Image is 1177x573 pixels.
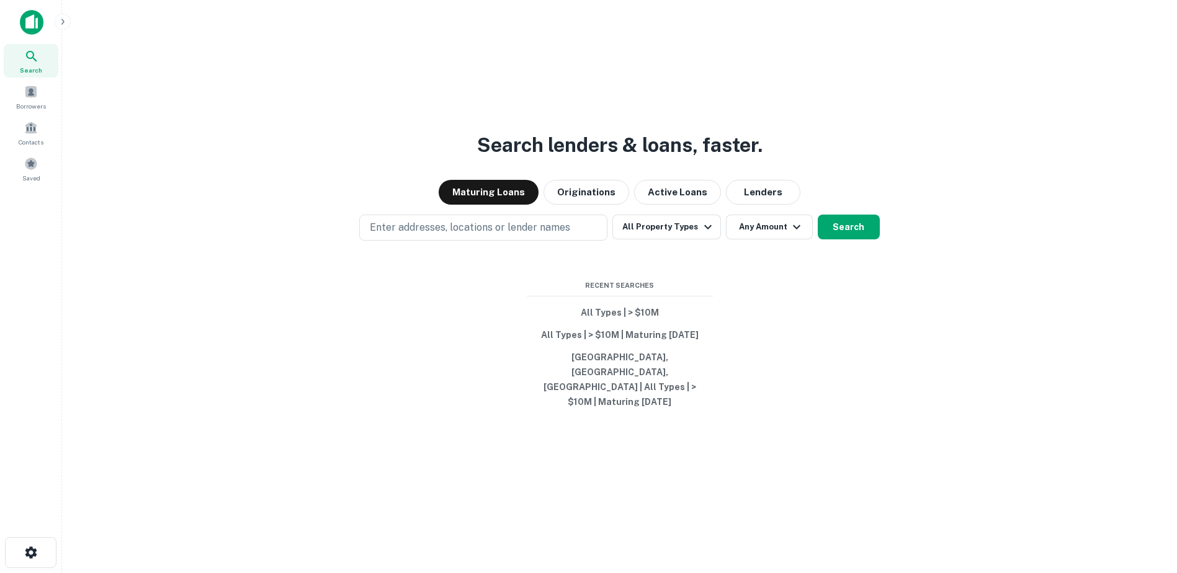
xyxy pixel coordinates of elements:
button: All Property Types [612,215,720,239]
button: All Types | > $10M | Maturing [DATE] [527,324,713,346]
a: Borrowers [4,80,58,113]
button: [GEOGRAPHIC_DATA], [GEOGRAPHIC_DATA], [GEOGRAPHIC_DATA] | All Types | > $10M | Maturing [DATE] [527,346,713,413]
a: Saved [4,152,58,185]
button: All Types | > $10M [527,301,713,324]
button: Enter addresses, locations or lender names [359,215,607,241]
iframe: Chat Widget [1115,474,1177,533]
button: Lenders [726,180,800,205]
a: Contacts [4,116,58,149]
button: Maturing Loans [439,180,539,205]
button: Search [818,215,880,239]
img: capitalize-icon.png [20,10,43,35]
button: Active Loans [634,180,721,205]
span: Recent Searches [527,280,713,291]
h3: Search lenders & loans, faster. [477,130,763,160]
a: Search [4,44,58,78]
span: Borrowers [16,101,46,111]
span: Contacts [19,137,43,147]
span: Saved [22,173,40,183]
span: Search [20,65,42,75]
button: Any Amount [726,215,813,239]
button: Originations [544,180,629,205]
p: Enter addresses, locations or lender names [370,220,570,235]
